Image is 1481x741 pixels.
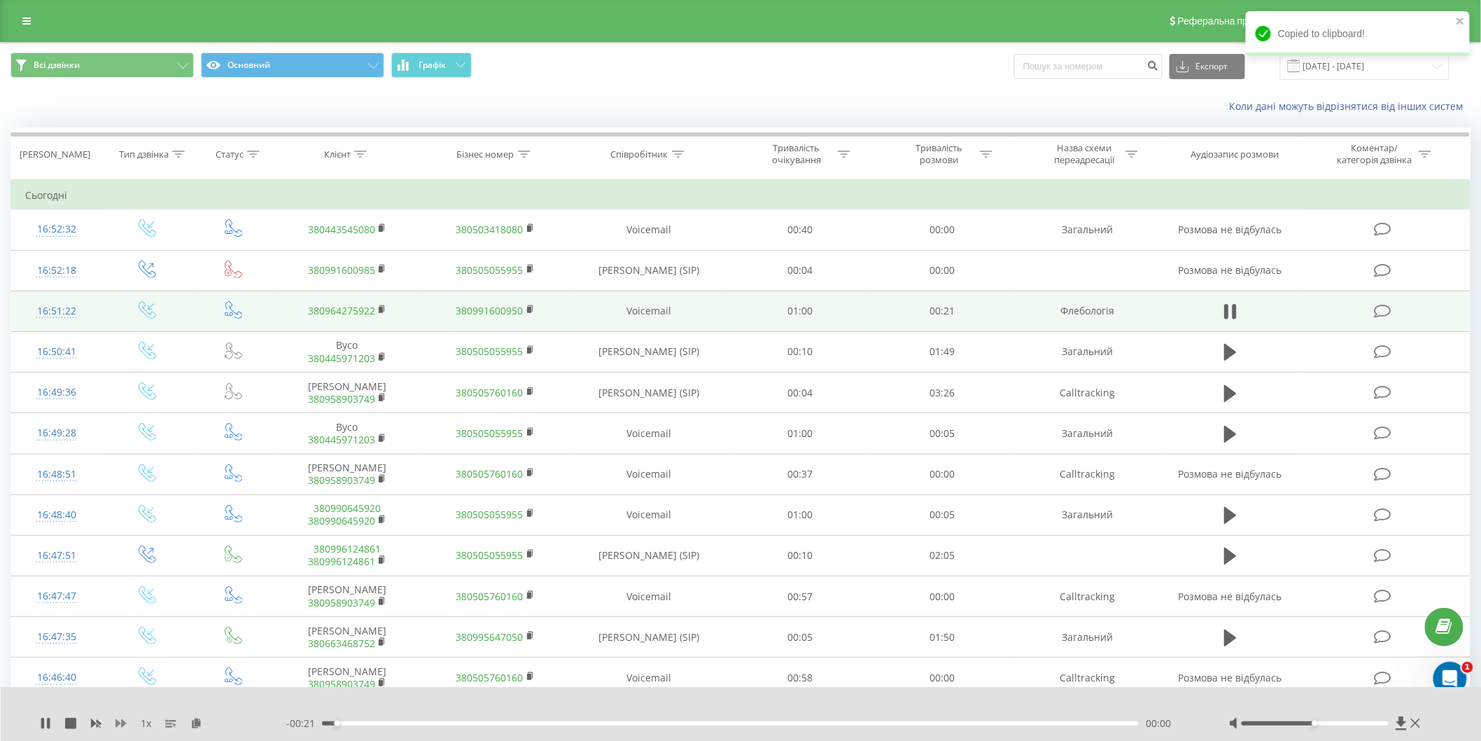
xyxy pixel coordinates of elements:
[308,473,375,487] a: 380958903749
[1462,662,1473,673] span: 1
[1014,209,1163,250] td: Загальний
[1333,142,1415,166] div: Коментар/категорія дзвінка
[308,637,375,650] a: 380663468752
[1014,576,1163,617] td: Calltracking
[1179,671,1282,684] span: Розмова не відбулась
[1014,658,1163,698] td: Calltracking
[25,379,88,406] div: 16:49:36
[729,658,871,698] td: 00:58
[25,216,88,243] div: 16:52:32
[335,721,340,726] div: Accessibility label
[729,291,871,331] td: 01:00
[729,535,871,576] td: 00:10
[273,576,421,617] td: [PERSON_NAME]
[286,716,322,730] span: - 00:21
[871,209,1014,250] td: 00:00
[456,548,524,562] a: 380505055955
[569,454,729,494] td: Voicemail
[201,53,384,78] button: Основний
[569,373,729,413] td: [PERSON_NAME] (SIP)
[569,331,729,372] td: [PERSON_NAME] (SIP)
[871,291,1014,331] td: 00:21
[1014,331,1163,372] td: Загальний
[569,617,729,658] td: [PERSON_NAME] (SIP)
[759,142,834,166] div: Тривалість очікування
[1047,142,1122,166] div: Назва схеми переадресації
[871,658,1014,698] td: 00:00
[25,583,88,610] div: 16:47:47
[25,420,88,447] div: 16:49:28
[1456,15,1466,29] button: close
[569,291,729,331] td: Voicemail
[10,53,194,78] button: Всі дзвінки
[308,392,375,406] a: 380958903749
[1014,454,1163,494] td: Calltracking
[729,617,871,658] td: 00:05
[871,535,1014,576] td: 02:05
[34,60,80,71] span: Всі дзвінки
[308,677,375,691] a: 380958903749
[569,250,729,291] td: [PERSON_NAME] (SIP)
[1191,148,1279,160] div: Аудіозапис розмови
[25,338,88,366] div: 16:50:41
[20,148,90,160] div: [PERSON_NAME]
[273,331,421,372] td: Вусо
[391,53,472,78] button: Графік
[456,304,524,317] a: 380991600950
[729,209,871,250] td: 00:40
[314,542,381,555] a: 380996124861
[871,331,1014,372] td: 01:49
[308,514,375,527] a: 380990645920
[871,617,1014,658] td: 01:50
[456,508,524,521] a: 380505055955
[25,257,88,284] div: 16:52:18
[871,576,1014,617] td: 00:00
[1014,413,1163,454] td: Загальний
[1179,223,1282,236] span: Розмова не відбулась
[308,223,375,236] a: 380443545080
[456,671,524,684] a: 380505760160
[729,373,871,413] td: 00:04
[729,331,871,372] td: 00:10
[729,250,871,291] td: 00:04
[1179,263,1282,277] span: Розмова не відбулась
[25,664,88,691] div: 16:46:40
[456,263,524,277] a: 380505055955
[1014,373,1163,413] td: Calltracking
[456,345,524,358] a: 380505055955
[729,576,871,617] td: 00:57
[1179,590,1282,603] span: Розмова не відбулась
[324,148,351,160] div: Клієнт
[569,209,729,250] td: Voicemail
[1014,494,1163,535] td: Загальний
[419,60,446,70] span: Графік
[569,658,729,698] td: Voicemail
[25,298,88,325] div: 16:51:22
[1014,54,1163,79] input: Пошук за номером
[611,148,668,160] div: Співробітник
[871,373,1014,413] td: 03:26
[456,630,524,644] a: 380995647050
[569,535,729,576] td: [PERSON_NAME] (SIP)
[1014,617,1163,658] td: Загальний
[871,494,1014,535] td: 00:05
[308,263,375,277] a: 380991600985
[871,250,1014,291] td: 00:00
[25,501,88,529] div: 16:48:40
[1312,721,1318,726] div: Accessibility label
[141,716,151,730] span: 1 x
[569,576,729,617] td: Voicemail
[1179,467,1282,480] span: Розмова не відбулась
[1178,15,1281,27] span: Реферальна програма
[729,494,871,535] td: 01:00
[308,555,375,568] a: 380996124861
[456,223,524,236] a: 380503418080
[1146,716,1171,730] span: 00:00
[273,658,421,698] td: [PERSON_NAME]
[871,454,1014,494] td: 00:00
[308,352,375,365] a: 380445971203
[456,590,524,603] a: 380505760160
[308,304,375,317] a: 380964275922
[216,148,244,160] div: Статус
[11,181,1471,209] td: Сьогодні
